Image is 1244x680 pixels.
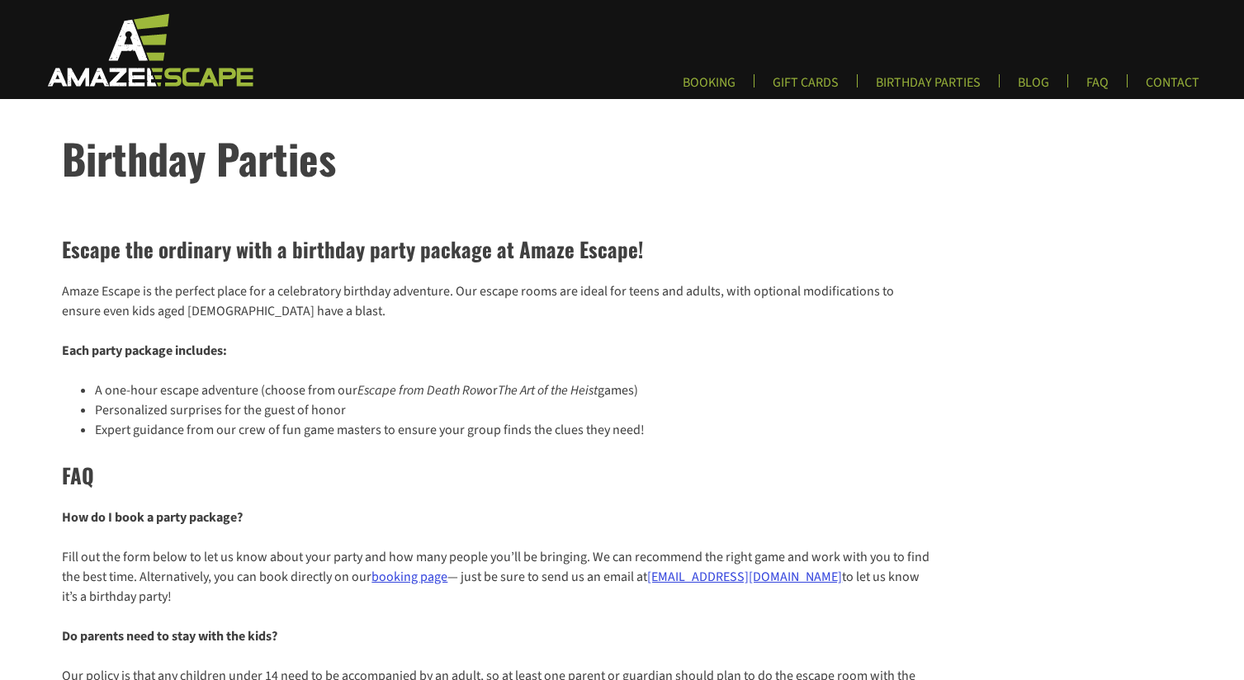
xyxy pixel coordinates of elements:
[62,127,1244,189] h1: Birthday Parties
[498,381,598,399] em: The Art of the Heist
[26,12,271,87] img: Escape Room Game in Boston Area
[95,400,933,420] li: Personalized surprises for the guest of honor
[1073,74,1122,102] a: FAQ
[95,420,933,440] li: Expert guidance from our crew of fun game masters to ensure your group finds the clues they need!
[759,74,852,102] a: GIFT CARDS
[62,342,227,360] strong: Each party package includes:
[62,460,933,491] h2: FAQ
[62,281,933,321] p: Amaze Escape is the perfect place for a celebratory birthday adventure. Our escape rooms are idea...
[669,74,749,102] a: BOOKING
[357,381,485,399] em: Escape from Death Row
[1005,74,1062,102] a: BLOG
[371,568,447,586] a: booking page
[62,234,933,265] h2: Escape the ordinary with a birthday party package at Amaze Escape!
[863,74,994,102] a: BIRTHDAY PARTIES
[62,547,933,607] p: Fill out the form below to let us know about your party and how many people you’ll be bringing. W...
[1133,74,1213,102] a: CONTACT
[95,380,933,400] li: A one-hour escape adventure (choose from our or games)
[62,508,243,527] strong: How do I book a party package?
[647,568,842,586] a: [EMAIL_ADDRESS][DOMAIN_NAME]
[62,627,277,645] strong: Do parents need to stay with the kids?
